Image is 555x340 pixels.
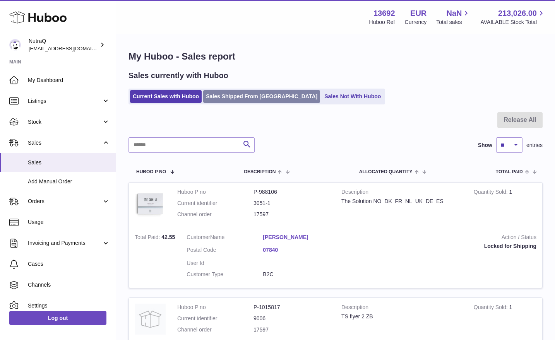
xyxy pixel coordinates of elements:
[187,271,263,278] dt: Customer Type
[177,315,254,322] dt: Current identifier
[136,169,166,174] span: Huboo P no
[177,326,254,333] dt: Channel order
[187,234,263,243] dt: Name
[187,246,263,256] dt: Postal Code
[128,70,228,81] h2: Sales currently with Huboo
[28,139,102,147] span: Sales
[9,311,106,325] a: Log out
[28,198,102,205] span: Orders
[161,234,175,240] span: 42.55
[263,246,339,254] a: 07840
[263,271,339,278] dd: B2C
[478,142,492,149] label: Show
[341,304,462,313] strong: Description
[254,188,330,196] dd: P-988106
[496,169,523,174] span: Total paid
[322,90,384,103] a: Sales Not With Huboo
[135,234,161,242] strong: Total Paid
[341,188,462,198] strong: Description
[9,39,21,51] img: log@nutraq.com
[28,77,110,84] span: My Dashboard
[446,8,462,19] span: NaN
[369,19,395,26] div: Huboo Ref
[436,19,471,26] span: Total sales
[28,97,102,105] span: Listings
[187,260,263,267] dt: User Id
[405,19,427,26] div: Currency
[254,304,330,311] dd: P-1015817
[254,326,330,333] dd: 17597
[28,260,110,268] span: Cases
[135,304,166,335] img: no-photo.jpg
[203,90,320,103] a: Sales Shipped From [GEOGRAPHIC_DATA]
[28,219,110,226] span: Usage
[468,183,542,228] td: 1
[526,142,543,149] span: entries
[28,302,110,309] span: Settings
[480,8,546,26] a: 213,026.00 AVAILABLE Stock Total
[128,50,543,63] h1: My Huboo - Sales report
[135,188,166,219] img: 136921728478892.jpg
[410,8,427,19] strong: EUR
[187,234,210,240] span: Customer
[29,45,114,51] span: [EMAIL_ADDRESS][DOMAIN_NAME]
[436,8,471,26] a: NaN Total sales
[29,38,98,52] div: NutraQ
[177,188,254,196] dt: Huboo P no
[28,239,102,247] span: Invoicing and Payments
[498,8,537,19] span: 213,026.00
[28,118,102,126] span: Stock
[244,169,276,174] span: Description
[254,200,330,207] dd: 3051-1
[373,8,395,19] strong: 13692
[351,234,536,243] strong: Action / Status
[254,211,330,218] dd: 17597
[341,313,462,320] div: TS flyer 2 ZB
[254,315,330,322] dd: 9006
[177,304,254,311] dt: Huboo P no
[474,304,509,312] strong: Quantity Sold
[28,178,110,185] span: Add Manual Order
[130,90,202,103] a: Current Sales with Huboo
[177,211,254,218] dt: Channel order
[263,234,339,241] a: [PERSON_NAME]
[480,19,546,26] span: AVAILABLE Stock Total
[474,189,509,197] strong: Quantity Sold
[177,200,254,207] dt: Current identifier
[28,281,110,289] span: Channels
[351,243,536,250] div: Locked for Shipping
[359,169,413,174] span: ALLOCATED Quantity
[28,159,110,166] span: Sales
[341,198,462,205] div: The Solution NO_DK_FR_NL_UK_DE_ES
